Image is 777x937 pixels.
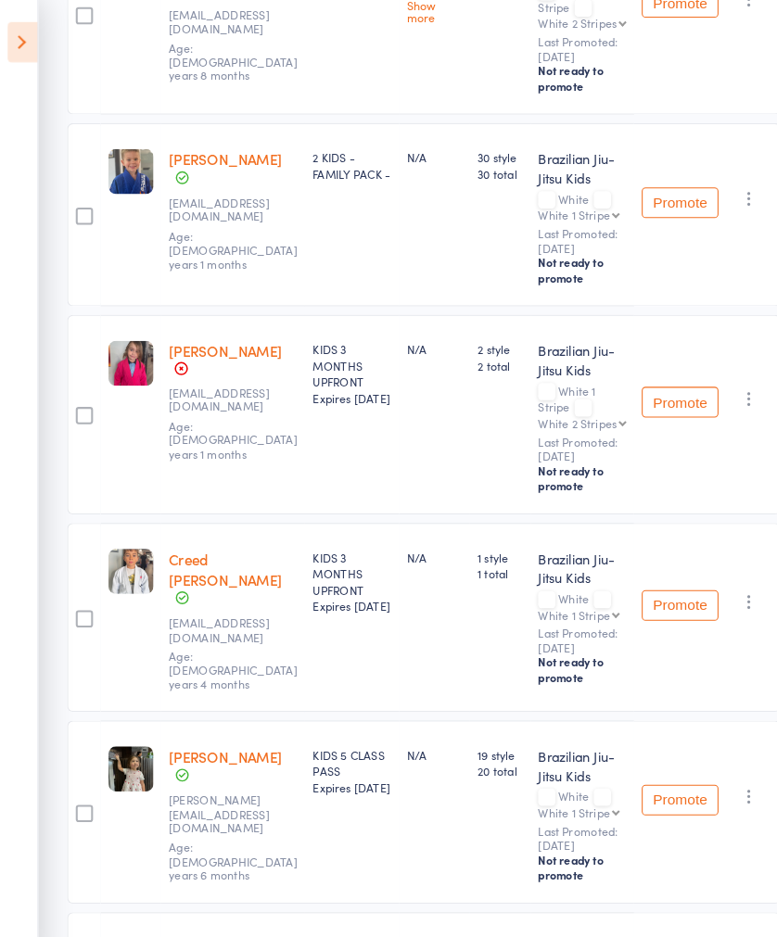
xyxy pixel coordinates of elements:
div: White 1 Stripe [520,201,590,213]
div: Expires [DATE] [302,376,378,392]
div: KIDS 3 MONTHS UPFRONT [302,530,378,593]
div: Brazilian Jiu-Jitsu Kids [520,530,605,567]
div: Brazilian Jiu-Jitsu Kids [520,144,605,181]
span: 19 style [462,721,505,737]
div: Brazilian Jiu-Jitsu Kids [520,329,605,366]
img: image1750053513.png [105,144,148,187]
div: KIDS 3 MONTHS UPFRONT [302,329,378,392]
span: 1 total [462,546,505,562]
div: N/A [393,530,447,546]
div: Expires [DATE] [302,577,378,593]
img: image1749450039.png [105,329,148,373]
small: Last Promoted: [DATE] [520,33,605,60]
div: Not ready to promote [520,60,605,90]
div: White 1 Stripe [520,588,590,600]
div: White 2 Stripes [520,402,596,414]
div: N/A [393,721,447,737]
span: 30 style [462,144,505,159]
div: Not ready to promote [520,447,605,476]
a: [PERSON_NAME] [163,144,273,163]
small: kingbrad1303@gmail.com [163,189,284,216]
small: brunafrota@hotmail.com [163,7,284,34]
div: Not ready to promote [520,632,605,662]
img: image1726477448.png [105,721,148,765]
span: 4 style [462,906,505,922]
div: 2 KIDS - FAMILY PACK - [302,144,378,175]
span: 2 total [462,345,505,361]
small: Last Promoted: [DATE] [520,796,605,823]
button: Promote [620,374,694,403]
span: Age: [DEMOGRAPHIC_DATA] years 8 months [163,38,287,81]
div: Not ready to promote [520,823,605,853]
a: Creed [PERSON_NAME] [163,530,273,569]
span: 2 style [462,329,505,345]
span: 20 total [462,737,505,753]
small: Last Promoted: [DATE] [520,219,605,246]
span: 1 style [462,530,505,546]
small: Last Promoted: [DATE] [520,605,605,632]
button: Promote [620,758,694,788]
div: KIDS 5 CLASS PASS [302,721,378,768]
div: White 2 Stripes [520,16,596,28]
span: Age: [DEMOGRAPHIC_DATA] years 4 months [163,626,287,668]
div: White 1 Stripe [520,371,605,414]
div: N/A [393,144,447,159]
a: [PERSON_NAME] [163,906,273,926]
small: officialluckman@gmail.com [163,595,284,622]
button: Promote [620,570,694,600]
div: White [520,763,605,791]
small: Last Promoted: [DATE] [520,420,605,447]
div: White [520,572,605,600]
button: Promote [620,181,694,210]
span: Age: [DEMOGRAPHIC_DATA] years 6 months [163,810,287,853]
span: Age: [DEMOGRAPHIC_DATA] years 1 months [163,403,287,446]
div: Brazilian Jiu-Jitsu Kids [520,721,605,758]
span: 30 total [462,159,505,175]
div: White [520,185,605,213]
span: Age: [DEMOGRAPHIC_DATA] years 1 months [163,220,287,262]
a: [PERSON_NAME] [163,721,273,741]
small: brian_aka_bridge@hotmail.co.uk [163,766,284,806]
a: [PERSON_NAME] [163,329,273,348]
div: Not ready to promote [520,246,605,275]
small: officialluckman@gmail.com [163,373,284,399]
div: N/A [393,329,447,345]
div: Expires [DATE] [302,753,378,768]
img: image1749450009.png [105,530,148,574]
div: White 1 Stripe [520,779,590,791]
